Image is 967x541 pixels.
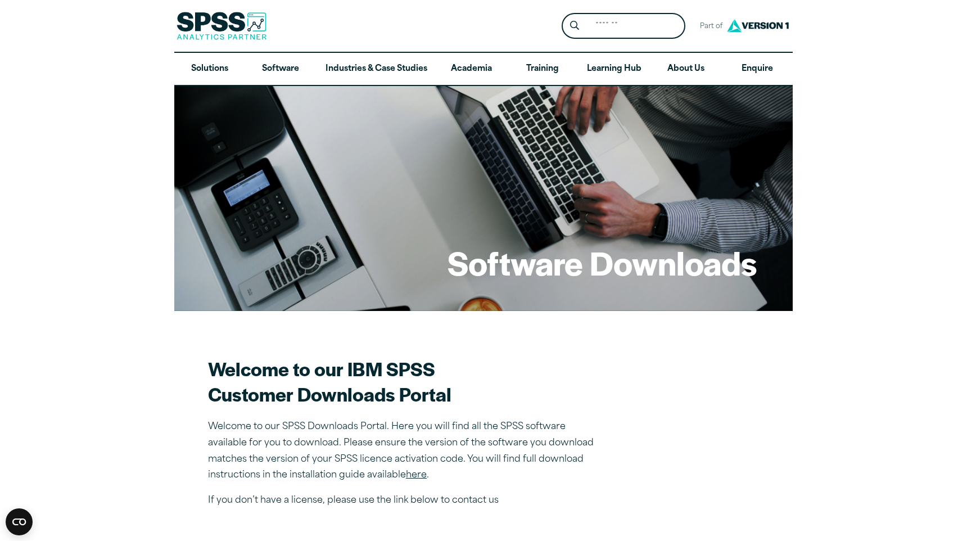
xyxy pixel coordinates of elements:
[650,53,721,85] a: About Us
[245,53,316,85] a: Software
[448,241,757,285] h1: Software Downloads
[436,53,507,85] a: Academia
[578,53,650,85] a: Learning Hub
[208,493,602,509] p: If you don’t have a license, please use the link below to contact us
[174,53,245,85] a: Solutions
[724,15,792,36] img: Version1 Logo
[694,19,724,35] span: Part of
[564,16,585,37] button: Search magnifying glass icon
[177,12,266,40] img: SPSS Analytics Partner
[722,53,793,85] a: Enquire
[562,13,685,39] form: Site Header Search Form
[570,21,579,30] svg: Search magnifying glass icon
[174,53,793,85] nav: Desktop version of site main menu
[208,419,602,484] p: Welcome to our SPSS Downloads Portal. Here you will find all the SPSS software available for you ...
[208,356,602,407] h2: Welcome to our IBM SPSS Customer Downloads Portal
[507,53,578,85] a: Training
[6,508,33,535] button: Open CMP widget
[317,53,436,85] a: Industries & Case Studies
[406,471,427,480] a: here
